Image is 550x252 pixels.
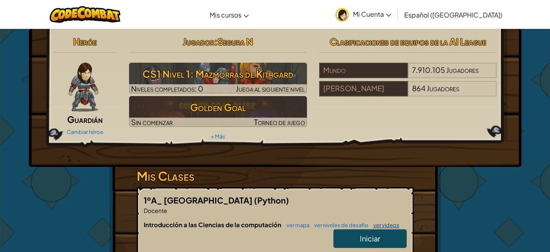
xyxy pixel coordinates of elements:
a: + Más [211,133,225,140]
span: Juega al siguiente nivel [236,84,305,93]
span: Docente [144,207,167,214]
a: ver videos [369,222,399,228]
div: Mundo [319,63,408,78]
span: Guardián [67,114,103,125]
span: : [214,36,217,47]
h3: CS1 Nivel 1: Mazmorras de Kithgard [129,65,307,83]
a: ver niveles de desafío [310,222,368,228]
span: Heróe [73,36,96,47]
a: Mis cursos [206,4,253,26]
img: Golden Goal [129,96,307,127]
span: Sin comenzar [131,117,173,127]
span: Jugadores [427,83,459,93]
span: 864 [412,83,425,93]
a: Juega al siguiente nivel [129,63,307,94]
span: Jugador [183,36,214,47]
span: 7.910.105 [412,65,445,75]
div: [PERSON_NAME] [319,81,408,96]
span: Segura N [217,36,253,47]
img: CodeCombat logo [50,6,121,23]
span: Jugadores [446,65,479,75]
a: Golden GoalSin comenzarTorneo de juego [129,96,307,127]
a: Español ([GEOGRAPHIC_DATA]) [400,4,506,26]
span: Torneo de juego [254,117,305,127]
span: Clasificaciones de equipos de la AI League [330,36,486,47]
span: Mis cursos [210,11,241,19]
span: Mi Cuenta [353,10,391,18]
img: avatar [335,8,349,22]
a: ver mapa [283,222,309,228]
span: Niveles completados: 0 [131,84,203,93]
h3: Golden Goal [129,98,307,116]
img: guardian-pose.png [68,63,98,112]
a: Mi Cuenta [331,2,395,27]
span: Introducción a las Ciencias de la computación [144,221,283,228]
h3: Mis Clases [137,167,414,185]
span: Español ([GEOGRAPHIC_DATA]) [404,11,502,19]
img: CS1 Nivel 1: Mazmorras de Kithgard [129,63,307,94]
a: [PERSON_NAME]864Jugadores [319,89,497,98]
span: (Python) [254,195,289,205]
a: Cambiar héroe [67,129,103,135]
a: Mundo7.910.105Jugadores [319,70,497,80]
span: Iniciar [360,234,380,243]
span: 1ºA_ [GEOGRAPHIC_DATA] [144,195,254,205]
